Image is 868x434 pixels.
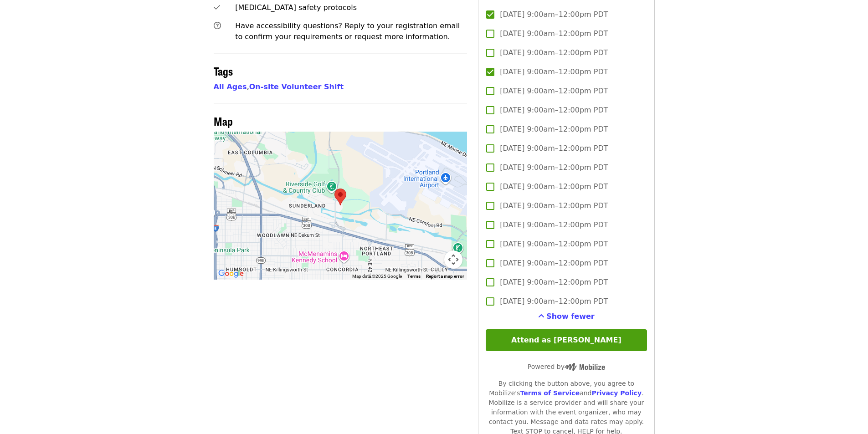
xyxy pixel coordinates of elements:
img: Google [216,268,246,280]
span: [DATE] 9:00am–12:00pm PDT [500,66,608,77]
button: Attend as [PERSON_NAME] [486,329,647,351]
button: Map camera controls [444,250,462,269]
span: [DATE] 9:00am–12:00pm PDT [500,200,608,211]
span: [DATE] 9:00am–12:00pm PDT [500,9,608,20]
span: Powered by [528,363,605,370]
span: Tags [214,63,233,79]
span: [DATE] 9:00am–12:00pm PDT [500,181,608,192]
span: [DATE] 9:00am–12:00pm PDT [500,47,608,58]
span: [DATE] 9:00am–12:00pm PDT [500,143,608,154]
span: [DATE] 9:00am–12:00pm PDT [500,220,608,230]
span: Map data ©2025 Google [352,274,402,279]
button: See more timeslots [538,311,595,322]
span: [DATE] 9:00am–12:00pm PDT [500,124,608,135]
span: [DATE] 9:00am–12:00pm PDT [500,277,608,288]
i: check icon [214,3,220,12]
a: Privacy Policy [591,389,642,397]
a: Open this area in Google Maps (opens a new window) [216,268,246,280]
a: Terms [407,274,421,279]
a: On-site Volunteer Shift [249,82,344,91]
span: [DATE] 9:00am–12:00pm PDT [500,105,608,116]
i: question-circle icon [214,21,221,30]
span: [DATE] 9:00am–12:00pm PDT [500,258,608,269]
a: Report a map error [426,274,464,279]
span: Map [214,113,233,129]
a: All Ages [214,82,247,91]
span: [DATE] 9:00am–12:00pm PDT [500,86,608,97]
a: Terms of Service [520,389,580,397]
span: [DATE] 9:00am–12:00pm PDT [500,162,608,173]
span: Show fewer [546,312,595,321]
div: [MEDICAL_DATA] safety protocols [235,2,467,13]
span: Have accessibility questions? Reply to your registration email to confirm your requirements or re... [235,21,460,41]
span: [DATE] 9:00am–12:00pm PDT [500,296,608,307]
span: , [214,82,249,91]
span: [DATE] 9:00am–12:00pm PDT [500,28,608,39]
img: Powered by Mobilize [565,363,605,371]
span: [DATE] 9:00am–12:00pm PDT [500,239,608,250]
